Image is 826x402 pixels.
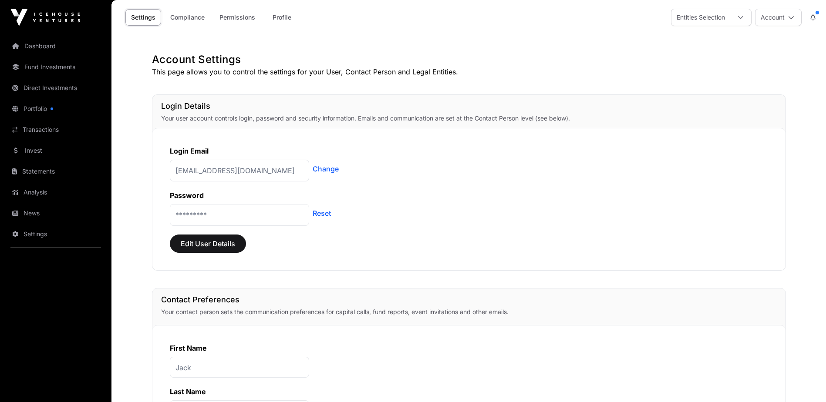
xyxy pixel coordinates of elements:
a: Reset [313,208,331,218]
button: Edit User Details [170,234,246,253]
a: Transactions [7,120,105,139]
a: Settings [7,224,105,244]
a: Fund Investments [7,57,105,77]
a: Permissions [214,9,261,26]
label: Last Name [170,387,206,396]
a: Settings [125,9,161,26]
p: [EMAIL_ADDRESS][DOMAIN_NAME] [170,160,309,181]
a: Dashboard [7,37,105,56]
span: Edit User Details [181,238,235,249]
p: Your user account controls login, password and security information. Emails and communication are... [161,114,777,123]
p: Your contact person sets the communication preferences for capital calls, fund reports, event inv... [161,308,777,316]
h1: Account Settings [152,53,786,67]
a: Change [313,164,339,174]
a: Direct Investments [7,78,105,97]
a: Portfolio [7,99,105,118]
h1: Contact Preferences [161,294,777,306]
h1: Login Details [161,100,777,112]
a: News [7,204,105,223]
label: Password [170,191,204,200]
img: Icehouse Ventures Logo [10,9,80,26]
p: This page allows you to control the settings for your User, Contact Person and Legal Entities. [152,67,786,77]
a: Invest [7,141,105,160]
a: Statements [7,162,105,181]
a: Compliance [165,9,210,26]
div: Entities Selection [671,9,730,26]
label: First Name [170,344,207,352]
label: Login Email [170,147,209,155]
a: Analysis [7,183,105,202]
p: Jack [170,357,309,378]
iframe: Chat Widget [782,360,826,402]
a: Profile [264,9,299,26]
button: Account [755,9,802,26]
